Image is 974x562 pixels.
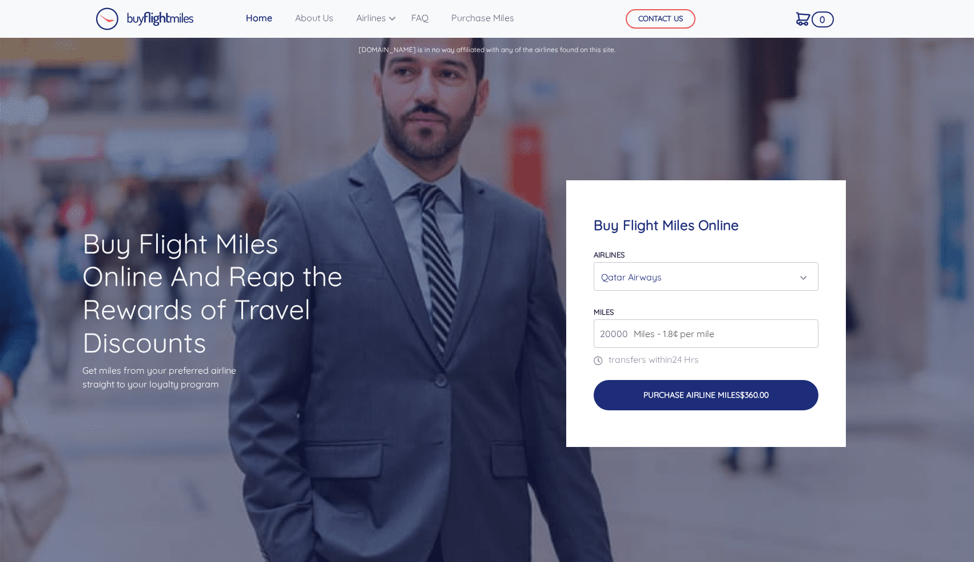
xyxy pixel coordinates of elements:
[96,5,194,33] a: Buy Flight Miles Logo
[594,250,625,259] label: Airlines
[594,380,818,410] button: Purchase Airline Miles$360.00
[812,11,834,27] span: 0
[82,363,356,391] p: Get miles from your preferred airline straight to your loyalty program
[601,266,804,288] div: Qatar Airways
[291,6,338,29] a: About Us
[447,6,519,29] a: Purchase Miles
[82,227,356,359] h1: Buy Flight Miles Online And Reap the Rewards of Travel Discounts
[740,390,769,400] span: $360.00
[594,307,614,316] label: miles
[628,327,714,341] span: Miles - 1.8¢ per mile
[594,217,818,233] h4: Buy Flight Miles Online
[241,6,277,29] a: Home
[96,7,194,30] img: Buy Flight Miles Logo
[594,262,818,291] button: Qatar Airways
[792,6,815,30] a: 0
[672,354,699,365] span: 24 Hrs
[796,12,810,26] img: Cart
[407,6,433,29] a: FAQ
[626,9,695,29] button: CONTACT US
[352,6,393,29] a: Airlines
[594,353,818,366] p: transfers within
